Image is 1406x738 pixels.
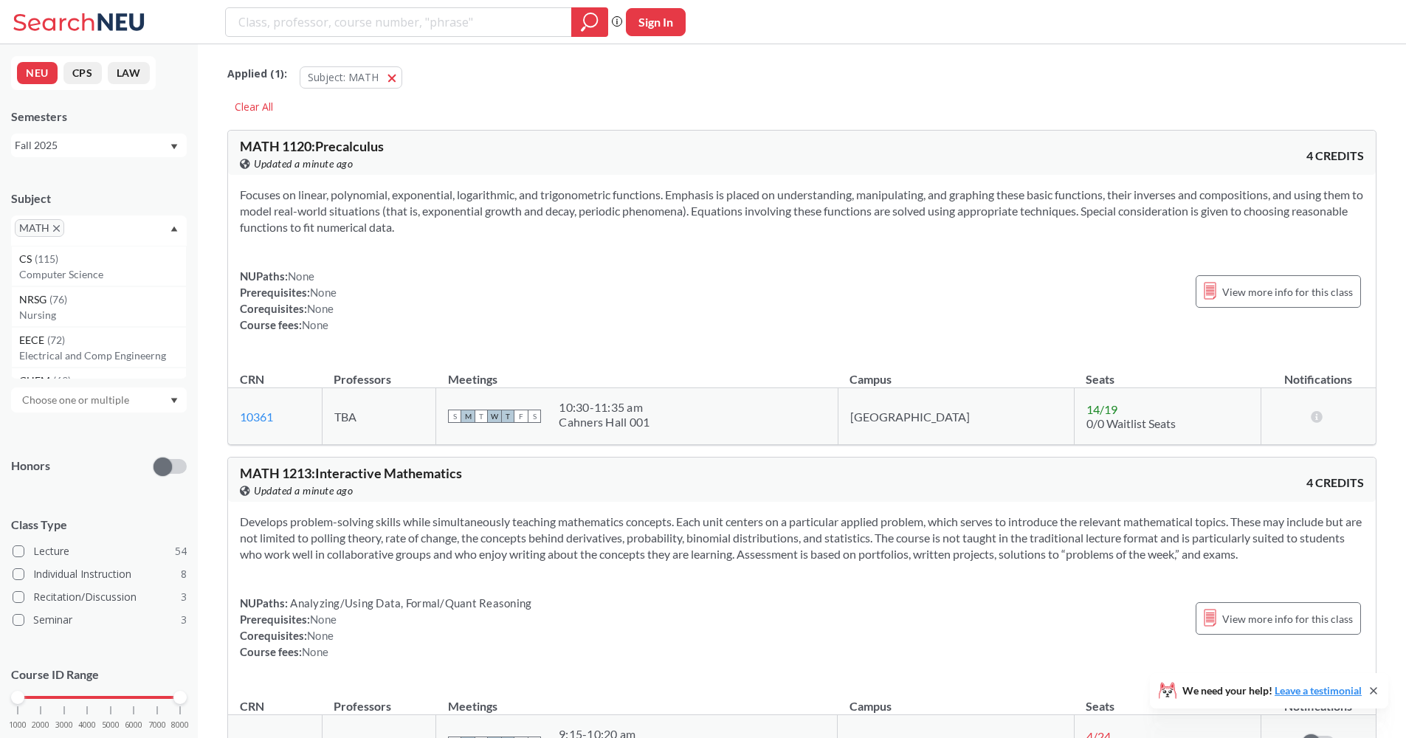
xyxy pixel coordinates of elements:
span: NRSG [19,292,49,308]
label: Seminar [13,610,187,630]
span: Subject: MATH [308,70,379,84]
span: W [488,410,501,423]
span: We need your help! [1182,686,1362,696]
span: T [475,410,488,423]
span: CS [19,251,35,267]
svg: magnifying glass [581,12,599,32]
label: Recitation/Discussion [13,587,187,607]
div: NUPaths: Prerequisites: Corequisites: Course fees: [240,595,531,660]
div: Subject [11,190,187,207]
span: 14 / 19 [1086,402,1117,416]
svg: X to remove pill [53,225,60,232]
button: Sign In [626,8,686,36]
th: Professors [322,683,435,715]
span: View more info for this class [1222,610,1353,628]
th: Campus [838,683,1074,715]
span: None [310,613,337,626]
span: None [302,318,328,331]
span: 3 [181,612,187,628]
label: Individual Instruction [13,565,187,584]
span: 0/0 Waitlist Seats [1086,416,1176,430]
span: ( 69 ) [53,374,71,387]
span: M [461,410,475,423]
span: 4 CREDITS [1306,148,1364,164]
div: 10:30 - 11:35 am [559,400,649,415]
span: 5000 [102,721,120,729]
div: Clear All [227,96,280,118]
span: T [501,410,514,423]
span: MATH 1120 : Precalculus [240,138,384,154]
span: Updated a minute ago [254,156,353,172]
span: MATH 1213 : Interactive Mathematics [240,465,462,481]
p: Nursing [19,308,186,323]
span: None [307,629,334,642]
span: CHEM [19,373,53,389]
th: Meetings [436,683,838,715]
input: Class, professor, course number, "phrase" [237,10,561,35]
span: 6000 [125,721,142,729]
span: Class Type [11,517,187,533]
span: 2000 [32,721,49,729]
span: 4000 [78,721,96,729]
span: 3000 [55,721,73,729]
span: 54 [175,543,187,559]
div: Cahners Hall 001 [559,415,649,430]
span: ( 115 ) [35,252,58,265]
th: Notifications [1261,356,1376,388]
span: Applied ( 1 ): [227,66,287,82]
div: MATHX to remove pillDropdown arrowCS(115)Computer ScienceNRSG(76)NursingEECE(72)Electrical and Co... [11,215,187,246]
span: None [307,302,334,315]
span: S [528,410,541,423]
span: 1000 [9,721,27,729]
span: ( 76 ) [49,293,67,306]
button: CPS [63,62,102,84]
span: None [302,645,328,658]
div: CRN [240,698,264,714]
input: Choose one or multiple [15,391,139,409]
td: TBA [322,388,435,445]
th: Seats [1074,356,1261,388]
span: F [514,410,528,423]
th: Campus [838,356,1074,388]
th: Meetings [436,356,838,388]
div: magnifying glass [571,7,608,37]
p: Electrical and Comp Engineerng [19,348,186,363]
section: Develops problem-solving skills while simultaneously teaching mathematics concepts. Each unit cen... [240,514,1364,562]
span: Analyzing/Using Data, Formal/Quant Reasoning [288,596,531,610]
div: Dropdown arrow [11,387,187,413]
th: Seats [1074,683,1261,715]
p: Honors [11,458,50,475]
button: LAW [108,62,150,84]
span: None [288,269,314,283]
span: S [448,410,461,423]
span: View more info for this class [1222,283,1353,301]
span: MATHX to remove pill [15,219,64,237]
button: Subject: MATH [300,66,402,89]
span: EECE [19,332,47,348]
a: 10361 [240,410,273,424]
div: Fall 2025 [15,137,169,154]
span: Updated a minute ago [254,483,353,499]
span: 8000 [171,721,189,729]
span: 7000 [148,721,166,729]
section: Focuses on linear, polynomial, exponential, logarithmic, and trigonometric functions. Emphasis is... [240,187,1364,235]
button: NEU [17,62,58,84]
div: Fall 2025Dropdown arrow [11,134,187,157]
span: None [310,286,337,299]
svg: Dropdown arrow [170,144,178,150]
a: Leave a testimonial [1275,684,1362,697]
label: Lecture [13,542,187,561]
svg: Dropdown arrow [170,226,178,232]
td: [GEOGRAPHIC_DATA] [838,388,1074,445]
span: 4 CREDITS [1306,475,1364,491]
p: Course ID Range [11,666,187,683]
div: Semesters [11,108,187,125]
span: ( 72 ) [47,334,65,346]
svg: Dropdown arrow [170,398,178,404]
span: 3 [181,589,187,605]
div: CRN [240,371,264,387]
div: NUPaths: Prerequisites: Corequisites: Course fees: [240,268,337,333]
span: 8 [181,566,187,582]
th: Professors [322,356,435,388]
p: Computer Science [19,267,186,282]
